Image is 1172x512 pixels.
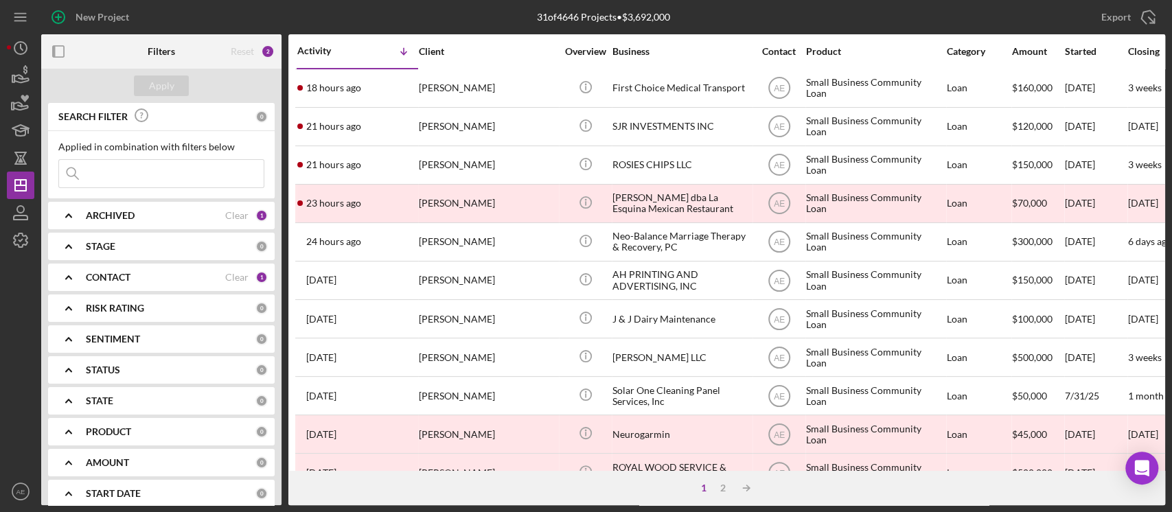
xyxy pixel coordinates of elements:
div: [PERSON_NAME] [419,262,556,299]
button: Apply [134,75,189,96]
b: AMOUNT [86,457,129,468]
div: $45,000 [1012,416,1064,452]
div: Loan [947,224,1011,260]
time: [DATE] [1128,274,1158,286]
div: Neo-Balance Marriage Therapy & Recovery, PC [612,224,750,260]
div: Loan [947,262,1011,299]
div: Small Business Community Loan [806,454,943,491]
div: Loan [947,416,1011,452]
div: Applied in combination with filters below [58,141,264,152]
time: 2025-08-15 00:57 [306,159,361,170]
text: AE [773,469,784,478]
div: J & J Dairy Maintenance [612,301,750,337]
time: 1 month [1128,390,1164,402]
div: First Choice Medical Transport [612,70,750,106]
div: Small Business Community Loan [806,416,943,452]
div: Business [612,46,750,57]
div: Amount [1012,46,1064,57]
b: START DATE [86,488,141,499]
time: 2025-08-14 22:24 [306,236,361,247]
div: Contact [753,46,805,57]
div: Clear [225,210,249,221]
div: Small Business Community Loan [806,147,943,183]
text: AE [773,430,784,439]
div: Open Intercom Messenger [1125,452,1158,485]
time: 2025-08-12 11:28 [306,429,336,440]
div: [DATE] [1065,262,1127,299]
time: 2025-08-14 22:46 [306,198,361,209]
div: [DATE] [1065,147,1127,183]
div: New Project [76,3,129,31]
div: [DATE] [1065,339,1127,375]
text: AE [773,353,784,362]
time: 3 weeks [1128,159,1162,170]
div: [PERSON_NAME] [419,185,556,222]
b: RISK RATING [86,303,144,314]
b: Filters [148,46,175,57]
div: 0 [255,426,268,438]
div: [PERSON_NAME] dba La Esquina Mexican Restaurant [612,185,750,222]
time: 2025-08-15 03:42 [306,82,361,93]
div: Loan [947,339,1011,375]
time: [DATE] [1128,428,1158,440]
text: AE [773,161,784,170]
div: Small Business Community Loan [806,224,943,260]
time: 2025-08-12 18:40 [306,391,336,402]
time: 3 weeks [1128,351,1162,363]
div: $300,000 [1012,224,1064,260]
div: Loan [947,185,1011,222]
div: Loan [947,377,1011,414]
div: Client [419,46,556,57]
time: 2025-08-13 18:15 [306,352,336,363]
b: SENTIMENT [86,334,140,345]
b: STAGE [86,241,115,252]
div: 31 of 4646 Projects • $3,692,000 [537,12,670,23]
time: 3 weeks [1128,82,1162,93]
div: Started [1065,46,1127,57]
div: Solar One Cleaning Panel Services, Inc [612,377,750,414]
text: AE [773,84,784,93]
div: $160,000 [1012,70,1064,106]
button: AE [7,478,34,505]
div: 1 [255,271,268,283]
div: Small Business Community Loan [806,339,943,375]
div: Loan [947,301,1011,337]
div: [DATE] [1065,70,1127,106]
div: 0 [255,487,268,500]
div: [DATE] [1065,416,1127,452]
div: [DATE] [1065,301,1127,337]
time: 2025-08-15 01:04 [306,121,361,132]
div: 7/31/25 [1065,377,1127,414]
div: $100,000 [1012,301,1064,337]
div: 0 [255,240,268,253]
div: Category [947,46,1011,57]
div: ROSIES CHIPS LLC [612,147,750,183]
div: [DATE] [1065,185,1127,222]
div: [PERSON_NAME] [419,147,556,183]
time: 2025-08-12 03:36 [306,467,336,478]
div: Product [806,46,943,57]
text: AE [773,199,784,209]
div: ROYAL WOOD SERVICE & SUPPLY INC. [612,454,750,491]
text: AE [773,314,784,324]
div: [PERSON_NAME] [419,416,556,452]
text: AE [773,122,784,132]
div: [PERSON_NAME] [419,301,556,337]
div: AH PRINTING AND ADVERTISING, INC [612,262,750,299]
div: Activity [297,45,358,56]
div: 0 [255,456,268,469]
b: STATE [86,395,113,406]
div: Small Business Community Loan [806,262,943,299]
div: Reset [231,46,254,57]
div: Loan [947,70,1011,106]
div: [PERSON_NAME] [419,339,556,375]
text: AE [773,276,784,286]
div: [DATE] [1065,454,1127,491]
div: 1 [694,482,713,493]
div: [PERSON_NAME] [419,70,556,106]
div: Small Business Community Loan [806,70,943,106]
div: [DATE] [1065,224,1127,260]
div: Export [1101,3,1131,31]
div: 0 [255,333,268,345]
button: Export [1088,3,1165,31]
